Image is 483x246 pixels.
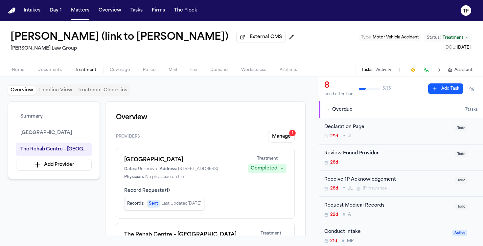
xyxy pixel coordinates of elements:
span: 5 / 15 [382,86,391,91]
span: [STREET_ADDRESS] [178,167,218,172]
span: Todo [455,177,467,184]
button: Overview [96,5,124,16]
button: Edit DOL: 2025-06-13 [444,44,472,51]
div: Conduct Intake [324,228,448,236]
button: Overdue7tasks [319,101,483,118]
div: need attention [324,92,354,97]
span: M P [347,238,354,244]
span: Records : [127,201,144,206]
span: Treatment [257,156,278,161]
span: The Rehab Centre – [GEOGRAPHIC_DATA][PERSON_NAME] [20,145,87,153]
span: 21d [330,238,337,244]
span: Providers [116,134,140,139]
span: Todo [455,125,467,131]
span: [DATE] [457,46,471,50]
span: 7 task s [465,107,478,112]
text: TF [463,9,469,13]
span: Workspaces [241,67,266,73]
span: Active [452,230,467,236]
span: 29d [330,134,338,139]
button: Completed [248,164,287,173]
button: Edit Type: Motor Vehicle Accident [359,34,421,41]
span: 22d [330,212,338,217]
button: Summary [16,110,92,123]
span: Overdue [332,106,353,113]
div: Declaration Page [324,123,451,131]
div: Open task: Declaration Page [319,118,483,145]
button: Add Task [395,65,404,75]
span: Assistant [454,67,472,73]
span: Status: [427,35,441,40]
button: Add Task [428,83,463,94]
span: [GEOGRAPHIC_DATA] [20,129,72,137]
div: Completed [251,165,277,172]
span: Sent [147,200,160,208]
div: 8 [324,80,354,91]
span: Artifacts [280,67,297,73]
button: Make a Call [422,65,431,75]
h1: Overview [116,112,295,123]
span: 28d [330,186,338,191]
span: Documents [37,67,62,73]
span: Police [143,67,155,73]
span: DOL : [446,46,456,50]
button: Add Provider [16,159,92,171]
span: Dates: [124,167,137,172]
button: Change status from Treatment [424,34,472,42]
div: Open task: Review Found Provider [319,145,483,171]
button: [GEOGRAPHIC_DATA] [16,126,92,140]
button: Manage1 [268,131,295,143]
h1: [GEOGRAPHIC_DATA] [124,156,240,164]
img: Finch Logo [8,8,16,14]
span: Treatment [75,67,97,73]
button: Edit matter name [11,32,228,43]
span: Home [12,67,24,73]
button: The Flock [172,5,200,16]
span: Address: [160,167,177,172]
span: A [348,212,351,217]
button: Matters [68,5,92,16]
button: Hide completed tasks (⌘⇧H) [466,83,478,94]
button: Day 1 [47,5,64,16]
span: Unknown [138,167,157,172]
span: 28d [330,160,338,165]
button: Firms [149,5,168,16]
button: Tasks [361,67,372,73]
div: 1 [289,130,296,136]
div: Receive 1P Acknowledgement [324,176,451,184]
span: Fax [190,67,197,73]
button: Timeline View [36,86,75,95]
span: Record Requests ( 1 ) [124,188,287,194]
button: Tasks [128,5,145,16]
div: Request Medical Records [324,202,451,210]
span: Motor Vehicle Accident [373,35,419,39]
button: Treatment Check-ins [75,86,130,95]
span: Treatment [443,35,463,40]
button: Intakes [21,5,43,16]
h1: [PERSON_NAME] (link to [PERSON_NAME]) [11,32,228,43]
span: J L [348,134,353,139]
span: Physician: [124,174,144,180]
span: Demand [210,67,228,73]
span: Coverage [110,67,130,73]
span: J L [348,186,353,191]
button: External CMS [236,32,286,42]
button: Activity [376,67,391,73]
button: Create Immediate Task [408,65,418,75]
span: Type : [361,35,372,39]
button: Overview [8,86,36,95]
span: Last Updated [DATE] [161,201,201,206]
div: Review Found Provider [324,150,451,157]
span: Treatment [261,231,281,236]
button: Assistant [448,67,472,73]
span: Todo [455,151,467,157]
span: External CMS [250,34,282,40]
span: No physician on file [145,174,184,180]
